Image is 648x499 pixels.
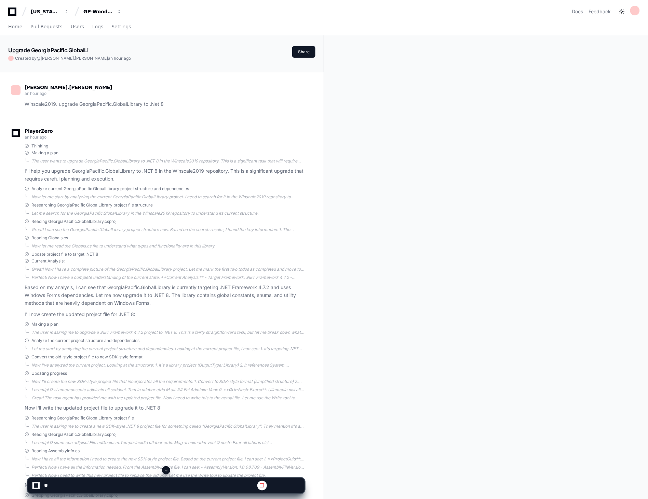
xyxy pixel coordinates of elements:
button: Feedback [589,8,611,15]
span: Updating progress [31,371,67,376]
span: Making a plan [31,150,58,156]
a: Pull Requests [30,19,62,35]
span: an hour ago [108,56,131,61]
span: @ [37,56,41,61]
div: GP-WoodOps [83,8,113,15]
div: Perfect! Now I have a complete understanding of the current state: **Current Analysis:** - Target... [31,275,305,280]
span: an hour ago [25,134,46,140]
app-text-character-animate: Upgrade GeorgiaPacific.GlobalLi [8,47,89,54]
p: I'll now create the updated project file for .NET 8: [25,311,305,318]
div: Loremip! D'si ametconsecte adipiscin eli seddoei. Tem in utlabor etdo M ali: ## Eni Adminim Veni:... [31,387,305,393]
span: Analyze the current project structure and dependencies [31,338,139,343]
div: The user is asking me to upgrade a .NET Framework 4.7.2 project to .NET 8. This is a fairly strai... [31,330,305,335]
span: Pull Requests [30,25,62,29]
p: Now I'll write the updated project file to upgrade it to .NET 8: [25,404,305,412]
button: Share [292,46,315,58]
a: Logs [92,19,103,35]
button: GP-WoodOps [81,5,124,18]
span: Settings [111,25,131,29]
span: Making a plan [31,322,58,327]
div: Great! Now I have a complete picture of the GeorgiaPacific.GlobalLibrary project. Let me mark the... [31,267,305,272]
div: Great! The task agent has provided me with the updated project file. Now I need to write this to ... [31,395,305,401]
p: Winscale2019. upgrade GeorgiaPacific.GlobalLibrary to .Net 8 [25,100,305,108]
span: [PERSON_NAME].[PERSON_NAME] [25,85,112,90]
div: Perfect! Now I have all the information needed. From the AssemblyInfo.cs file, I can see: - Assem... [31,465,305,470]
div: The user wants to upgrade GeorgiaPacific.GlobalLibrary to .NET 8 in the Winscale2019 repository. ... [31,158,305,164]
div: Now let me read the Globals.cs file to understand what types and functionality are in this library. [31,243,305,249]
span: Reading GeorgiaPacific.GlobalLibrary.csproj [31,219,117,224]
a: Settings [111,19,131,35]
span: Convert the old-style project file to new SDK-style format [31,354,143,360]
span: Logs [92,25,103,29]
span: Reading Globals.cs [31,235,68,241]
div: Great! I can see the GeorgiaPacific.GlobalLibrary project structure now. Based on the search resu... [31,227,305,232]
span: Users [71,25,84,29]
button: [US_STATE] Pacific [28,5,72,18]
a: Docs [572,8,583,15]
div: Loremip! D sitam con adipisci ElitsedDoeiusm.TemporIncidid utlabor etdo. Mag al enimadm veni Q no... [31,440,305,445]
span: Reading AssemblyInfo.cs [31,448,80,454]
span: an hour ago [25,91,46,96]
span: Researching GeorgiaPacific.GlobalLibrary project file structure [31,202,153,208]
a: Users [71,19,84,35]
div: [US_STATE] Pacific [31,8,60,15]
div: Let me start by analyzing the current project structure and dependencies. Looking at the current ... [31,346,305,352]
span: [PERSON_NAME].[PERSON_NAME] [41,56,108,61]
span: Reading GeorgiaPacific.GlobalLibrary.csproj [31,432,117,437]
span: Analyze current GeorgiaPacific.GlobalLibrary project structure and dependencies [31,186,189,191]
span: Current Analysis: [31,258,65,264]
a: Home [8,19,22,35]
span: PlayerZero [25,129,53,133]
div: Now I've analyzed the current project. Looking at the structure: 1. It's a library project (Outpu... [31,362,305,368]
span: Update project file to target .NET 8 [31,252,98,257]
div: Now I'll create the new SDK-style project file that incorporates all the requirements: 1. Convert... [31,379,305,384]
span: Researching GeorgiaPacific.GlobalLibrary project file [31,415,134,421]
p: Based on my analysis, I can see that GeorgiaPacific.GlobalLibrary is currently targeting .NET Fra... [25,284,305,307]
div: Now let me start by analyzing the current GeorgiaPacific.GlobalLibrary project. I need to search ... [31,194,305,200]
span: Thinking [31,143,48,149]
div: The user is asking me to create a new SDK-style .NET 8 project file for something called "Georgia... [31,424,305,429]
span: Created by [15,56,131,61]
span: Home [8,25,22,29]
div: Let me search for the GeorgiaPacific.GlobalLibrary in the Winscale2019 repository to understand i... [31,211,305,216]
div: Now I have all the information I need to create the new SDK-style project file. Based on the curr... [31,456,305,462]
p: I'll help you upgrade GeorgiaPacific.GlobalLibrary to .NET 8 in the Winscale2019 repository. This... [25,167,305,183]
